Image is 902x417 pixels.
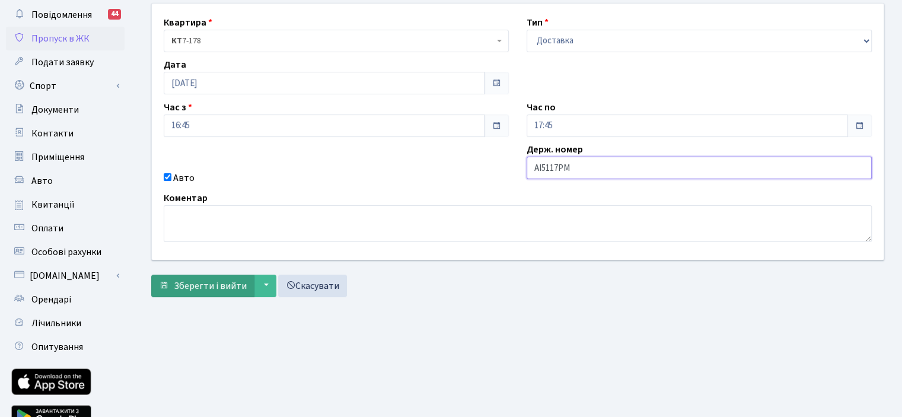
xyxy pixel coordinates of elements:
[173,171,195,185] label: Авто
[31,340,83,354] span: Опитування
[31,174,53,187] span: Авто
[31,151,84,164] span: Приміщення
[6,240,125,264] a: Особові рахунки
[6,311,125,335] a: Лічильники
[31,246,101,259] span: Особові рахунки
[278,275,347,297] a: Скасувати
[31,317,81,330] span: Лічильники
[171,35,182,47] b: КТ
[6,50,125,74] a: Подати заявку
[6,27,125,50] a: Пропуск в ЖК
[6,169,125,193] a: Авто
[164,191,208,205] label: Коментар
[31,293,71,306] span: Орендарі
[6,217,125,240] a: Оплати
[6,74,125,98] a: Спорт
[31,198,75,211] span: Квитанції
[527,157,872,179] input: AA0001AA
[6,122,125,145] a: Контакти
[527,142,583,157] label: Держ. номер
[31,103,79,116] span: Документи
[164,100,192,114] label: Час з
[164,15,212,30] label: Квартира
[164,30,509,52] span: <b>КТ</b>&nbsp;&nbsp;&nbsp;&nbsp;7-178
[6,264,125,288] a: [DOMAIN_NAME]
[527,100,556,114] label: Час по
[6,3,125,27] a: Повідомлення44
[171,35,494,47] span: <b>КТ</b>&nbsp;&nbsp;&nbsp;&nbsp;7-178
[151,275,254,297] button: Зберегти і вийти
[31,8,92,21] span: Повідомлення
[527,15,549,30] label: Тип
[31,127,74,140] span: Контакти
[6,288,125,311] a: Орендарі
[31,222,63,235] span: Оплати
[6,98,125,122] a: Документи
[6,145,125,169] a: Приміщення
[108,9,121,20] div: 44
[31,56,94,69] span: Подати заявку
[164,58,186,72] label: Дата
[6,193,125,217] a: Квитанції
[6,335,125,359] a: Опитування
[31,32,90,45] span: Пропуск в ЖК
[174,279,247,292] span: Зберегти і вийти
